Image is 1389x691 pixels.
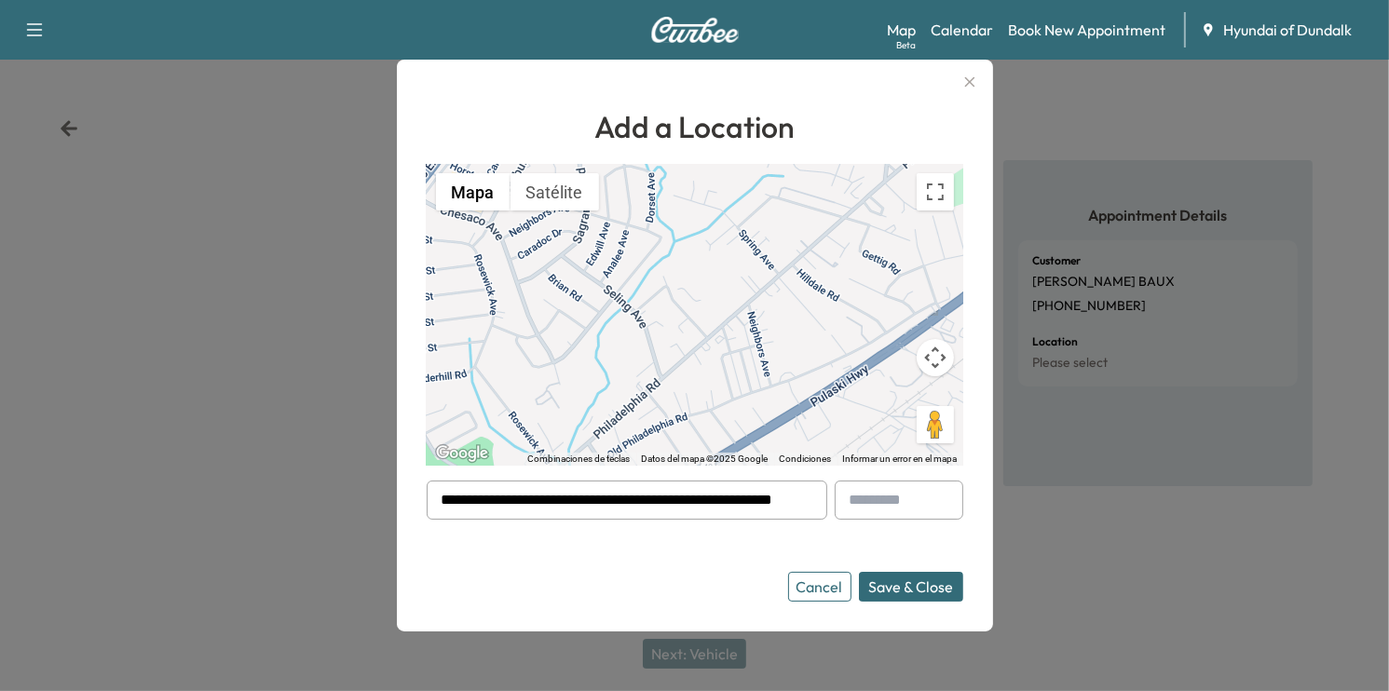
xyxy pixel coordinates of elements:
button: Mostrar imágenes satelitales [511,173,599,210]
span: Datos del mapa ©2025 Google [642,454,769,464]
a: Condiciones (se abre en una nueva pestaña) [780,454,832,464]
button: Mostrar mapa de calles [436,173,511,210]
img: Google [431,441,493,466]
a: Abrir esta área en Google Maps (se abre en una ventana nueva) [431,441,493,466]
button: Combinaciones de teclas [528,453,631,466]
a: Informar un error en el mapa [843,454,958,464]
button: Controles de visualización del mapa [917,339,954,376]
a: Calendar [931,19,993,41]
a: MapBeta [887,19,916,41]
img: Curbee Logo [650,17,740,43]
span: Hyundai of Dundalk [1223,19,1352,41]
button: Cancel [788,572,851,602]
button: Activar o desactivar la vista de pantalla completa [917,173,954,210]
button: Arrastra el hombrecito naranja al mapa para abrir Street View [917,406,954,443]
button: Save & Close [859,572,963,602]
h1: Add a Location [427,104,963,149]
div: Beta [896,38,916,52]
a: Book New Appointment [1008,19,1165,41]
